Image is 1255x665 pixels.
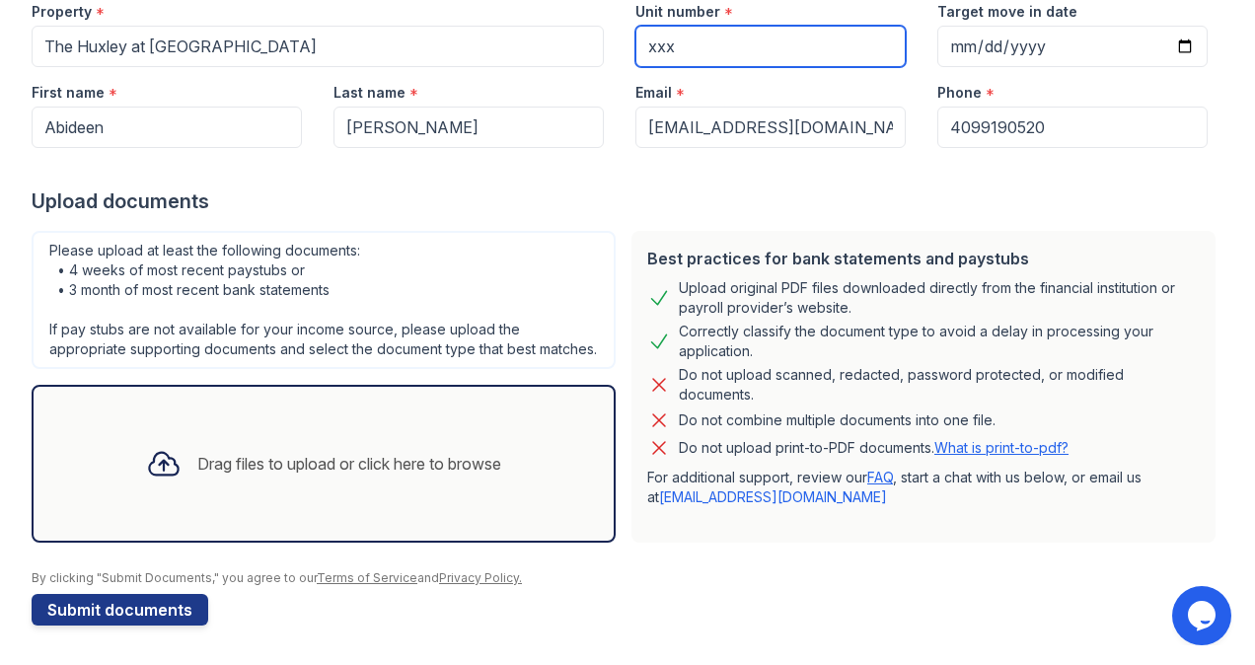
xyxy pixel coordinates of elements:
label: Target move in date [937,2,1077,22]
div: Do not combine multiple documents into one file. [679,408,996,432]
label: Last name [333,83,406,103]
label: Property [32,2,92,22]
iframe: chat widget [1172,586,1235,645]
p: Do not upload print-to-PDF documents. [679,438,1069,458]
a: Terms of Service [317,570,417,585]
a: What is print-to-pdf? [934,439,1069,456]
div: Upload original PDF files downloaded directly from the financial institution or payroll provider’... [679,278,1200,318]
div: Please upload at least the following documents: • 4 weeks of most recent paystubs or • 3 month of... [32,231,616,369]
label: Unit number [635,2,720,22]
button: Submit documents [32,594,208,626]
label: First name [32,83,105,103]
p: For additional support, review our , start a chat with us below, or email us at [647,468,1200,507]
div: By clicking "Submit Documents," you agree to our and [32,570,1223,586]
div: Best practices for bank statements and paystubs [647,247,1200,270]
div: Do not upload scanned, redacted, password protected, or modified documents. [679,365,1200,405]
div: Correctly classify the document type to avoid a delay in processing your application. [679,322,1200,361]
label: Email [635,83,672,103]
a: FAQ [867,469,893,485]
div: Upload documents [32,187,1223,215]
a: Privacy Policy. [439,570,522,585]
a: [EMAIL_ADDRESS][DOMAIN_NAME] [659,488,887,505]
div: Drag files to upload or click here to browse [197,452,501,476]
label: Phone [937,83,982,103]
